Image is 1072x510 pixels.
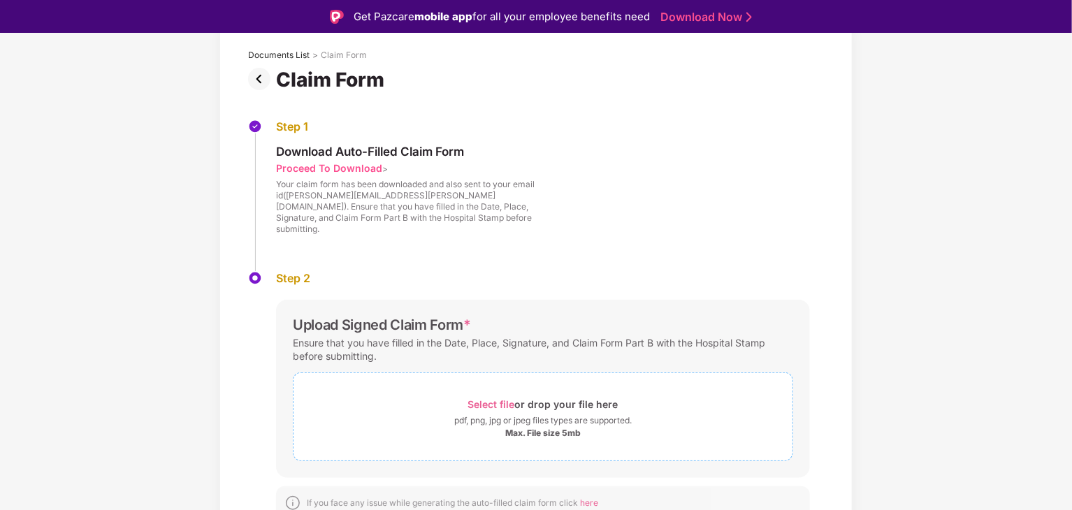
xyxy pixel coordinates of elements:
[330,10,344,24] img: Logo
[414,10,472,23] strong: mobile app
[454,414,632,428] div: pdf, png, jpg or jpeg files types are supported.
[248,50,310,61] div: Documents List
[505,428,581,439] div: Max. File size 5mb
[307,497,598,509] div: If you face any issue while generating the auto-filled claim form click
[248,68,276,90] img: svg+xml;base64,PHN2ZyBpZD0iUHJldi0zMngzMiIgeG1sbnM9Imh0dHA6Ly93d3cudzMub3JnLzIwMDAvc3ZnIiB3aWR0aD...
[660,10,748,24] a: Download Now
[354,8,650,25] div: Get Pazcare for all your employee benefits need
[321,50,367,61] div: Claim Form
[468,398,515,410] span: Select file
[312,50,318,61] div: >
[382,163,388,174] span: >
[276,119,535,134] div: Step 1
[468,395,618,414] div: or drop your file here
[580,497,598,508] span: here
[276,144,535,159] div: Download Auto-Filled Claim Form
[294,384,792,450] span: Select fileor drop your file herepdf, png, jpg or jpeg files types are supported.Max. File size 5mb
[276,271,810,286] div: Step 2
[276,161,382,175] div: Proceed To Download
[248,119,262,133] img: svg+xml;base64,PHN2ZyBpZD0iU3RlcC1Eb25lLTMyeDMyIiB4bWxucz0iaHR0cDovL3d3dy53My5vcmcvMjAwMC9zdmciIH...
[293,333,793,365] div: Ensure that you have filled in the Date, Place, Signature, and Claim Form Part B with the Hospita...
[293,316,471,333] div: Upload Signed Claim Form
[248,271,262,285] img: svg+xml;base64,PHN2ZyBpZD0iU3RlcC1BY3RpdmUtMzJ4MzIiIHhtbG5zPSJodHRwOi8vd3d3LnczLm9yZy8yMDAwL3N2Zy...
[276,179,535,235] div: Your claim form has been downloaded and also sent to your email id([PERSON_NAME][EMAIL_ADDRESS][P...
[276,68,390,92] div: Claim Form
[746,10,752,24] img: Stroke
